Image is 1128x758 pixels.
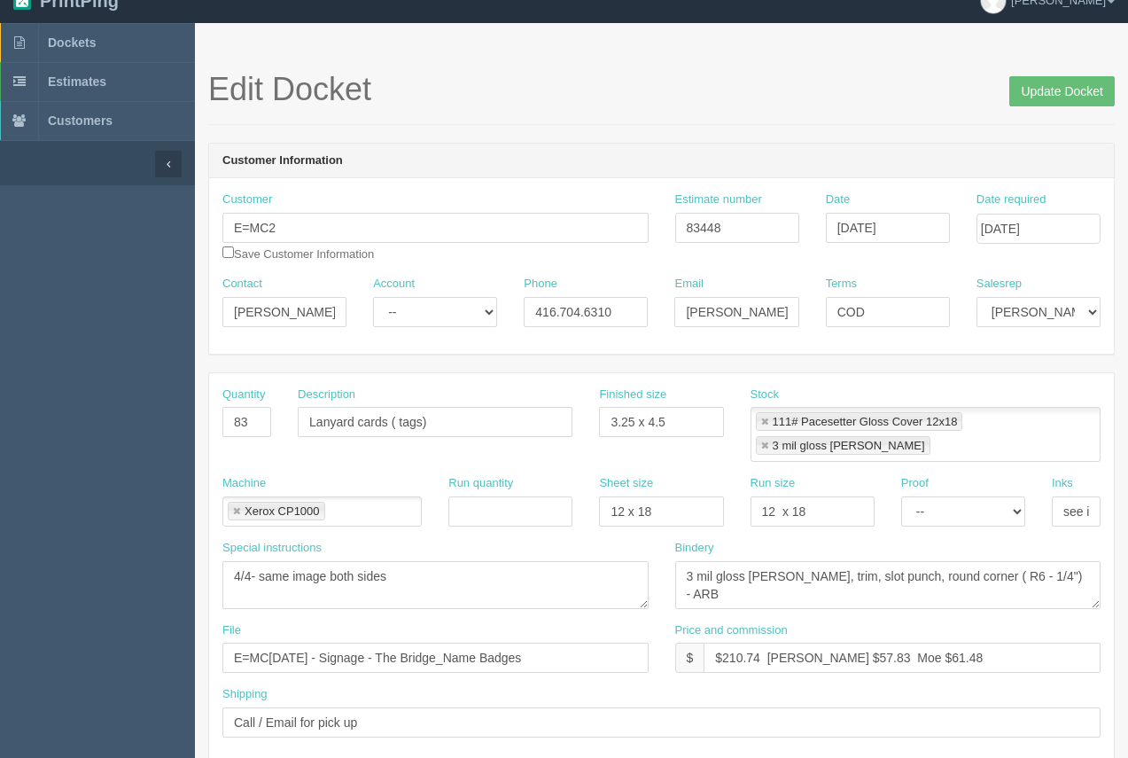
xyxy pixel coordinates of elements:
label: Phone [524,276,557,293]
input: Enter customer name [222,213,649,243]
span: Customers [48,113,113,128]
label: Run size [751,475,796,492]
label: Sheet size [599,475,653,492]
div: 3 mil gloss [PERSON_NAME] [773,440,925,451]
label: File [222,622,241,639]
h1: Edit Docket [208,72,1115,107]
label: Account [373,276,415,293]
label: Proof [901,475,929,492]
textarea: 4/4- same image both sides [222,561,649,609]
label: Finished size [599,387,666,403]
label: Terms [826,276,857,293]
label: Customer [222,191,272,208]
label: Quantity [222,387,265,403]
label: Shipping [222,686,268,703]
label: Special instructions [222,540,322,557]
label: Description [298,387,355,403]
label: Bindery [675,540,714,557]
label: Inks [1052,475,1073,492]
label: Price and commission [675,622,788,639]
div: Xerox CP1000 [245,505,320,517]
label: Date required [976,191,1046,208]
input: Update Docket [1009,76,1115,106]
label: Email [674,276,704,293]
div: $ [675,643,704,673]
label: Contact [222,276,262,293]
span: Dockets [48,35,96,50]
label: Machine [222,475,266,492]
label: Estimate number [675,191,762,208]
span: Estimates [48,74,106,89]
div: 111# Pacesetter Gloss Cover 12x18 [773,416,958,427]
textarea: 3 mil gloss [PERSON_NAME], trim, slot punch, round corner ( R6 - 1/4") - ARB [675,561,1101,609]
label: Run quantity [448,475,513,492]
label: Salesrep [976,276,1022,293]
div: Save Customer Information [222,191,649,262]
header: Customer Information [209,144,1114,179]
label: Stock [751,387,780,403]
label: Date [826,191,850,208]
